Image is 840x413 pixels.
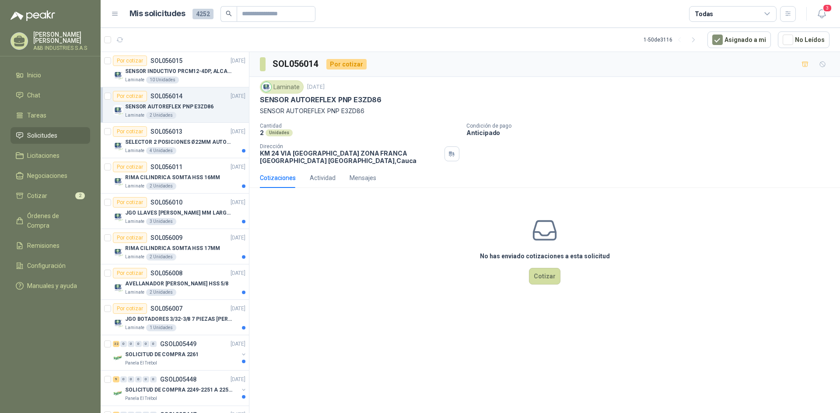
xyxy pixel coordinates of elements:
[113,317,123,328] img: Company Logo
[160,376,196,382] p: GSOL005448
[231,305,245,313] p: [DATE]
[125,315,234,323] p: JGO BOTADORES 3/32-3/8 7 PIEZAS [PERSON_NAME] J9
[125,253,144,260] p: Laminate
[113,56,147,66] div: Por cotizar
[101,229,249,264] a: Por cotizarSOL056009[DATE] Company LogoRIMA CILINDRICA SOMTA HSS 17MMLaminate2 Unidades
[150,164,182,170] p: SOL056011
[146,147,176,154] div: 4 Unidades
[150,199,182,205] p: SOL056010
[260,129,264,136] p: 2
[101,300,249,335] a: Por cotizarSOL056007[DATE] Company LogoJGO BOTADORES 3/32-3/8 7 PIEZAS [PERSON_NAME] J9Laminate1 ...
[113,176,123,186] img: Company Logo
[10,87,90,104] a: Chat
[231,340,245,348] p: [DATE]
[128,341,134,347] div: 0
[125,183,144,190] p: Laminate
[125,324,144,331] p: Laminate
[160,341,196,347] p: GSOL005449
[113,268,147,278] div: Por cotizar
[27,111,46,120] span: Tareas
[101,123,249,158] a: Por cotizarSOL056013[DATE] Company LogoSELECTOR 2 POSICIONES Ø22MM AUTONICSLaminate4 Unidades
[146,289,176,296] div: 2 Unidades
[135,376,142,382] div: 0
[33,31,90,44] p: [PERSON_NAME] [PERSON_NAME]
[260,173,296,183] div: Cotizaciones
[113,303,147,314] div: Por cotizar
[10,67,90,83] a: Inicio
[814,6,829,22] button: 3
[125,289,144,296] p: Laminate
[10,278,90,294] a: Manuales y ayuda
[10,257,90,274] a: Configuración
[350,173,376,183] div: Mensajes
[231,375,245,384] p: [DATE]
[113,388,123,399] img: Company Logo
[27,171,67,180] span: Negociaciones
[113,140,123,151] img: Company Logo
[125,138,234,146] p: SELECTOR 2 POSICIONES Ø22MM AUTONICS
[146,76,179,83] div: 10 Unidades
[125,76,144,83] p: Laminate
[125,351,199,359] p: SOLICITUD DE COMPRA 2261
[231,163,245,171] p: [DATE]
[101,158,249,194] a: Por cotizarSOL056011[DATE] Company LogoRIMA CILINDRICA SOMTA HSS 16MMLaminate2 Unidades
[10,187,90,204] a: Cotizar2
[27,211,82,230] span: Órdenes de Compra
[125,209,234,217] p: JGO LLAVES [PERSON_NAME] MM LARGAS P/BOLA 4996 U
[113,246,123,257] img: Company Logo
[120,341,127,347] div: 0
[101,264,249,300] a: Por cotizarSOL056008[DATE] Company LogoAVELLANADOR [PERSON_NAME] HSS 5/8Laminate2 Unidades
[125,280,228,288] p: AVELLANADOR [PERSON_NAME] HSS 5/8
[10,208,90,234] a: Órdenes de Compra
[27,281,77,291] span: Manuales y ayuda
[326,59,367,69] div: Por cotizar
[150,93,182,99] p: SOL056014
[27,70,41,80] span: Inicio
[113,162,147,172] div: Por cotizar
[146,253,176,260] div: 2 Unidades
[260,106,829,116] p: SENSOR AUTOREFLEX PNP E3ZD86
[307,83,325,91] p: [DATE]
[113,126,147,137] div: Por cotizar
[101,52,249,87] a: Por cotizarSOL056015[DATE] Company LogoSENSOR INDUCTIVO PRCM12-4DP, ALCANCE 4MMLaminate10 Unidades
[260,95,381,104] p: SENSOR AUTOREFLEX PNP E3ZD86
[113,233,147,243] div: Por cotizar
[143,376,149,382] div: 0
[113,91,147,101] div: Por cotizar
[125,112,144,119] p: Laminate
[231,92,245,101] p: [DATE]
[466,129,836,136] p: Anticipado
[266,129,293,136] div: Unidades
[125,103,213,111] p: SENSOR AUTOREFLEX PNP E3ZD86
[146,183,176,190] div: 2 Unidades
[27,241,59,250] span: Remisiones
[146,218,176,225] div: 3 Unidades
[125,67,234,76] p: SENSOR INDUCTIVO PRCM12-4DP, ALCANCE 4MM
[260,143,441,149] p: Dirección
[143,341,149,347] div: 0
[273,57,319,71] h3: SOL056014
[113,211,123,222] img: Company Logo
[231,269,245,278] p: [DATE]
[135,341,142,347] div: 0
[113,339,247,367] a: 32 0 0 0 0 0 GSOL005449[DATE] Company LogoSOLICITUD DE COMPRA 2261Panela El Trébol
[150,376,157,382] div: 0
[27,191,47,201] span: Cotizar
[260,80,304,94] div: Laminate
[113,69,123,80] img: Company Logo
[27,131,57,140] span: Solicitudes
[231,234,245,242] p: [DATE]
[101,194,249,229] a: Por cotizarSOL056010[DATE] Company LogoJGO LLAVES [PERSON_NAME] MM LARGAS P/BOLA 4996 ULaminate3 ...
[128,376,134,382] div: 0
[125,244,220,253] p: RIMA CILINDRICA SOMTA HSS 17MM
[75,192,85,199] span: 2
[113,197,147,208] div: Por cotizar
[129,7,185,20] h1: Mis solicitudes
[27,90,40,100] span: Chat
[695,9,713,19] div: Todas
[150,341,157,347] div: 0
[10,127,90,144] a: Solicitudes
[10,10,55,21] img: Logo peakr
[231,198,245,207] p: [DATE]
[231,128,245,136] p: [DATE]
